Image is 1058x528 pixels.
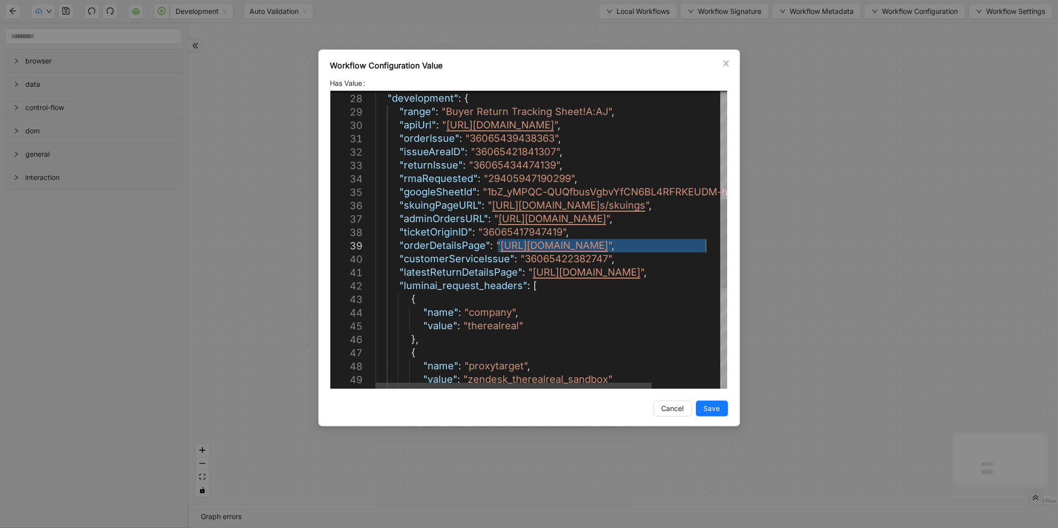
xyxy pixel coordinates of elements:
div: 47 [330,347,363,360]
div: 36 [330,199,363,213]
span: , [612,106,615,117]
div: 43 [330,293,363,306]
span: : [457,373,460,385]
span: [URL][DOMAIN_NAME] [500,239,608,251]
span: [URL][DOMAIN_NAME] [492,199,600,211]
span: "orderIssue" [399,132,459,144]
span: " [640,266,644,278]
div: 34 [330,173,363,186]
div: 44 [330,306,363,320]
div: 48 [330,360,363,373]
span: "proxytarget" [464,360,527,372]
span: "36065439438363" [465,132,558,144]
div: 45 [330,320,363,333]
span: , [610,213,613,225]
span: Cancel [662,403,684,414]
span: "36065422382747" [520,253,612,265]
span: "development" [387,92,458,104]
span: : [482,199,485,211]
span: "36065421841307" [471,146,560,158]
div: 33 [330,159,363,173]
div: Workflow Configuration Value [330,59,728,71]
span: "ticketOriginID" [399,226,472,238]
span: }, [411,333,419,345]
span: [URL][DOMAIN_NAME] [533,266,640,278]
span: " [528,266,533,278]
span: "company" [464,306,515,318]
span: , [612,239,615,251]
span: : [463,159,466,171]
span: "latestReturnDetailsPage" [399,266,522,278]
span: "name" [423,306,458,318]
span: " [606,213,610,225]
span: [URL][DOMAIN_NAME] [446,119,554,131]
span: " [608,239,612,251]
button: Close [721,58,732,69]
span: : [436,119,439,131]
span: , [644,266,647,278]
span: , [649,199,652,211]
div: 37 [330,213,363,226]
div: 40 [330,253,363,266]
span: , [515,306,518,318]
span: : [477,186,480,198]
span: "36065417947419" [478,226,566,238]
span: "36065434474139" [469,159,560,171]
span: , [560,146,562,158]
span: " [494,213,498,225]
span: { [411,347,416,358]
span: Has Value [330,78,363,89]
span: " [442,119,446,131]
span: Save [704,403,720,414]
span: , [558,119,560,131]
span: , [612,253,615,265]
span: "rmaRequested" [399,173,478,184]
span: " [488,199,492,211]
span: : [522,266,525,278]
span: "zendesk_therealreal_sandbox" [463,373,613,385]
div: 30 [330,119,363,132]
span: : [459,132,462,144]
span: { [464,92,469,104]
span: , [560,159,562,171]
span: "skuingPageURL" [399,199,482,211]
span: : [458,92,461,104]
span: : [490,239,493,251]
span: "range" [399,106,436,117]
span: " [496,239,500,251]
span: , [566,226,569,238]
span: s/skuings [600,199,645,211]
span: "googleSheetId" [399,186,477,198]
span: : [458,360,461,372]
span: "luminai_request_headers" [399,280,527,292]
span: : [472,226,475,238]
span: : [478,173,481,184]
span: "29405947190299" [484,173,574,184]
span: : [514,253,517,265]
span: , [558,132,561,144]
button: Save [696,401,728,416]
span: [URL][DOMAIN_NAME] [498,213,606,225]
span: "returnIssue" [399,159,463,171]
span: "orderDetailsPage" [399,239,490,251]
span: : [457,320,460,332]
div: 29 [330,106,363,119]
span: "1bZ_yMPQC-QUQfbusVgbvYfCN6BL4RFRKEUDM-hSe4xg" [483,186,761,198]
span: : [527,280,530,292]
div: 46 [330,333,363,347]
span: "value" [423,320,457,332]
button: Cancel [654,401,692,416]
span: "value" [423,373,457,385]
span: " [645,199,649,211]
span: : [436,106,438,117]
span: : [458,306,461,318]
span: "adminOrdersURL" [399,213,488,225]
span: "apiUrl" [399,119,436,131]
span: "therealreal" [463,320,523,332]
span: "Buyer Return Tracking Sheet!A:AJ" [441,106,612,117]
div: 42 [330,280,363,293]
div: 31 [330,132,363,146]
span: "issueAreaID" [399,146,465,158]
div: 32 [330,146,363,159]
span: close [722,59,730,67]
